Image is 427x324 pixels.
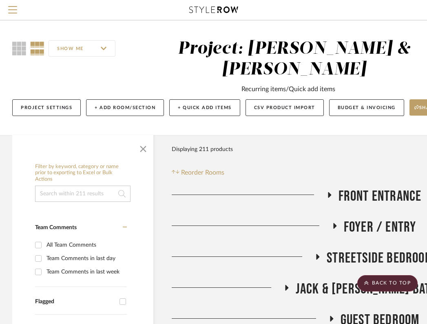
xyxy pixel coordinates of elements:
[46,252,125,265] div: Team Comments in last day
[12,99,81,116] button: Project Settings
[172,141,233,158] div: Displaying 211 products
[35,225,77,230] span: Team Comments
[135,139,151,155] button: Close
[357,275,418,291] scroll-to-top-button: BACK TO TOP
[246,99,324,116] button: CSV Product Import
[35,186,131,202] input: Search within 211 results
[46,265,125,278] div: Team Comments in last week
[169,99,240,116] button: + Quick Add Items
[344,219,416,236] span: Foyer / Entry
[339,188,422,205] span: Front Entrance
[86,99,164,116] button: + Add Room/Section
[172,168,224,177] button: Reorder Rooms
[178,40,411,78] div: Project: [PERSON_NAME] & [PERSON_NAME]
[46,239,125,252] div: All Team Comments
[181,168,224,177] span: Reorder Rooms
[241,84,335,94] div: Recurring items/Quick add items
[35,164,131,183] h6: Filter by keyword, category or name prior to exporting to Excel or Bulk Actions
[329,99,404,116] button: Budget & Invoicing
[35,298,115,305] div: Flagged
